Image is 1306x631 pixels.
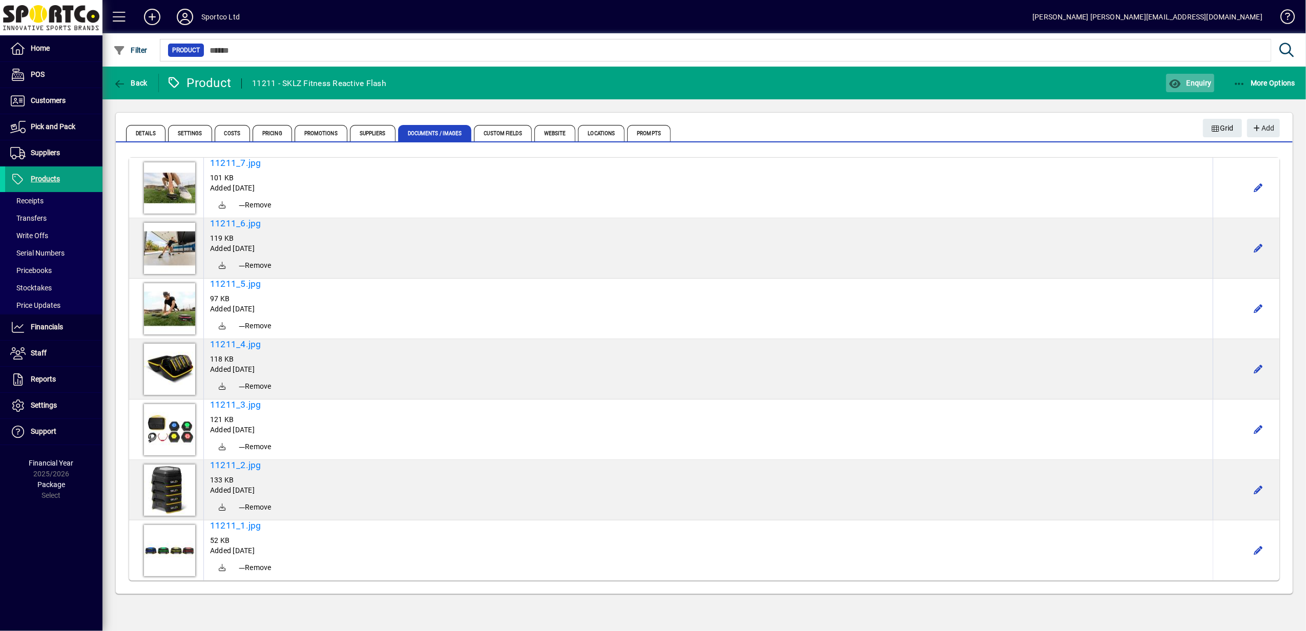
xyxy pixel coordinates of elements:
button: Remove [235,558,276,577]
div: Added [DATE] [210,243,1207,254]
span: Website [534,125,576,141]
div: Added [DATE] [210,364,1207,374]
span: Remove [239,200,272,210]
span: Financials [31,323,63,331]
span: POS [31,70,45,78]
a: Suppliers [5,140,102,166]
a: Download [210,314,235,339]
button: More Options [1231,74,1298,92]
span: Documents / Images [398,125,472,141]
span: Suppliers [31,149,60,157]
a: Customers [5,88,102,114]
span: Write Offs [10,232,48,240]
button: Remove [235,437,276,456]
button: Edit [1250,422,1267,438]
button: Edit [1250,240,1267,257]
div: Added [DATE] [210,485,1207,495]
span: Remove [239,441,272,452]
a: Pricebooks [5,262,102,279]
span: Pricing [253,125,292,141]
span: Home [31,44,50,52]
a: POS [5,62,102,88]
div: 133 KB [210,475,1207,485]
span: Remove [239,502,272,512]
span: Settings [31,401,57,409]
span: Add [1252,120,1274,137]
a: Reports [5,367,102,392]
span: Transfers [10,214,47,222]
button: Back [111,74,150,92]
a: 11211_2.jpg [210,460,1207,471]
button: Remove [235,498,276,516]
button: Edit [1250,361,1267,377]
a: Knowledge Base [1273,2,1293,35]
span: More Options [1233,79,1296,87]
span: Locations [578,125,625,141]
a: 11211_7.jpg [210,158,1207,169]
div: 119 KB [210,233,1207,243]
span: Settings [168,125,212,141]
button: Profile [169,8,201,26]
a: Price Updates [5,297,102,314]
a: Receipts [5,192,102,209]
span: Back [113,79,148,87]
span: Receipts [10,197,44,205]
span: Details [126,125,165,141]
a: Pick and Pack [5,114,102,140]
button: Add [1247,119,1280,137]
button: Add [136,8,169,26]
span: Costs [215,125,251,141]
span: Remove [239,321,272,331]
span: Remove [239,260,272,270]
a: 11211_3.jpg [210,399,1207,410]
div: [PERSON_NAME] [PERSON_NAME][EMAIL_ADDRESS][DOMAIN_NAME] [1032,9,1262,25]
button: Remove [235,317,276,335]
div: Sportco Ltd [201,9,240,25]
a: Download [210,254,235,278]
div: 118 KB [210,354,1207,364]
span: Custom Fields [474,125,531,141]
span: Financial Year [29,459,74,467]
a: Home [5,36,102,61]
button: Edit [1250,542,1267,559]
a: Transfers [5,209,102,227]
span: Prompts [627,125,671,141]
button: Edit [1250,301,1267,317]
a: 11211_4.jpg [210,339,1207,350]
span: Serial Numbers [10,249,65,257]
a: Download [210,435,235,459]
h5: 11211_5.jpg [210,279,1207,289]
span: Reports [31,375,56,383]
button: Enquiry [1166,74,1214,92]
button: Edit [1250,180,1267,196]
button: Remove [235,377,276,395]
div: 52 KB [210,535,1207,545]
span: Remove [239,381,272,391]
a: Download [210,556,235,580]
span: Product [172,45,200,55]
span: Pricebooks [10,266,52,275]
app-page-header-button: Back [102,74,159,92]
a: Financials [5,314,102,340]
button: Edit [1250,482,1267,498]
span: Pick and Pack [31,122,75,131]
button: Remove [235,196,276,214]
div: Added [DATE] [210,545,1207,556]
span: Customers [31,96,66,104]
span: Remove [239,562,272,573]
span: Staff [31,349,47,357]
button: Grid [1203,119,1242,137]
a: 11211_1.jpg [210,520,1207,531]
div: Added [DATE] [210,183,1207,193]
span: Suppliers [350,125,396,141]
a: 11211_6.jpg [210,218,1207,229]
a: Support [5,419,102,445]
span: Products [31,175,60,183]
span: Price Updates [10,301,60,309]
a: Download [210,495,235,520]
